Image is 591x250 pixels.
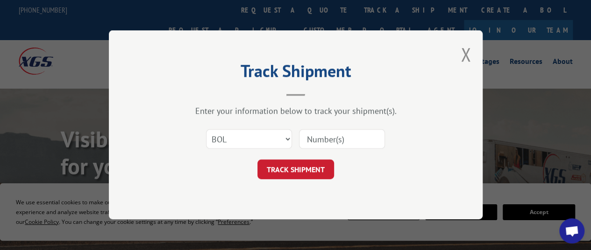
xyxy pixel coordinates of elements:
[156,106,436,117] div: Enter your information below to track your shipment(s).
[559,218,584,243] div: Open chat
[299,130,385,149] input: Number(s)
[257,160,334,180] button: TRACK SHIPMENT
[461,42,471,67] button: Close modal
[156,64,436,82] h2: Track Shipment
